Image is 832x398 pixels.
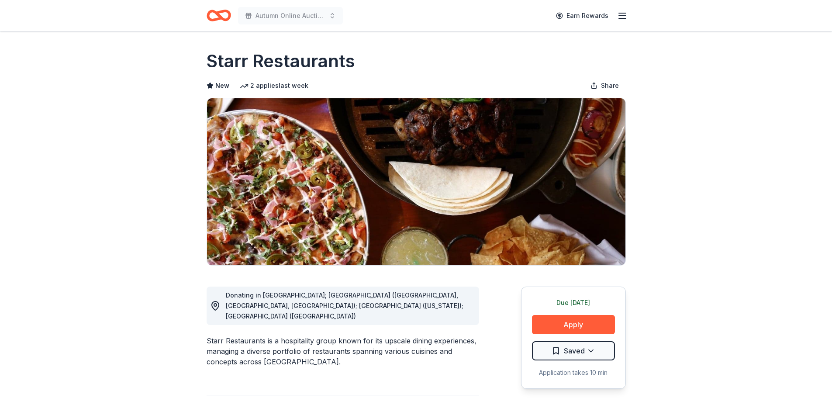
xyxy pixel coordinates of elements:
button: Saved [532,341,615,360]
button: Share [583,77,626,94]
span: Saved [564,345,585,356]
img: Image for Starr Restaurants [207,98,625,265]
div: Due [DATE] [532,298,615,308]
a: Earn Rewards [551,8,614,24]
span: Autumn Online Auction & Basket Social [255,10,325,21]
h1: Starr Restaurants [207,49,355,73]
button: Autumn Online Auction & Basket Social [238,7,343,24]
span: Donating in [GEOGRAPHIC_DATA]; [GEOGRAPHIC_DATA] ([GEOGRAPHIC_DATA], [GEOGRAPHIC_DATA], [GEOGRAPH... [226,291,463,320]
div: 2 applies last week [240,80,308,91]
span: New [215,80,229,91]
span: Share [601,80,619,91]
div: Starr Restaurants is a hospitality group known for its upscale dining experiences, managing a div... [207,336,479,367]
div: Application takes 10 min [532,367,615,378]
button: Apply [532,315,615,334]
a: Home [207,5,231,26]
